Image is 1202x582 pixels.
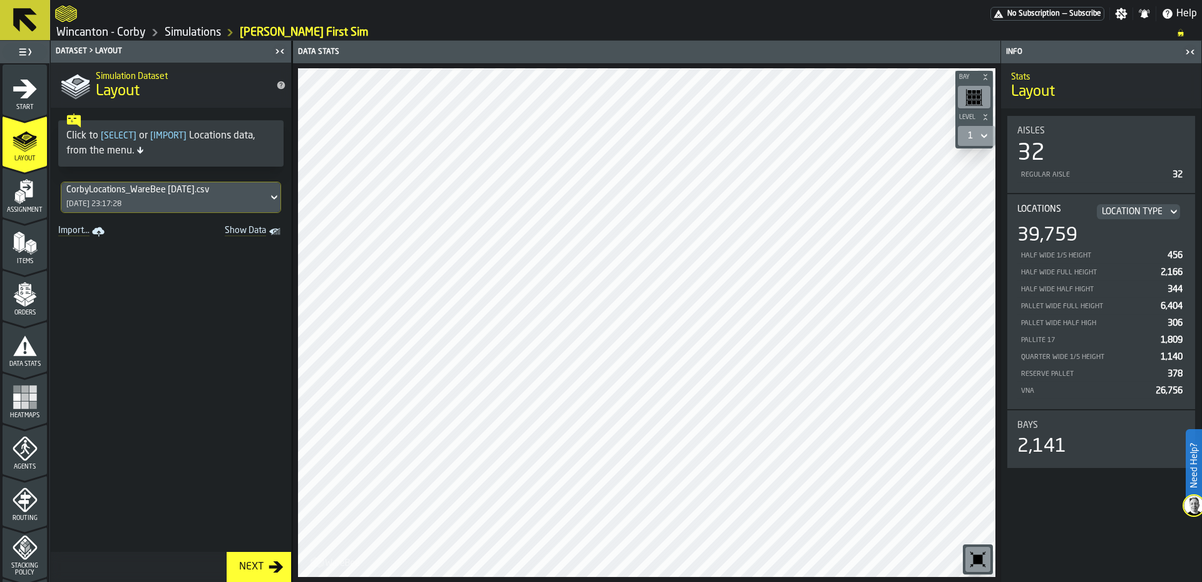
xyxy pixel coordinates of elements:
li: menu Stacking Policy [3,527,47,577]
header: Dataset > Layout [51,41,291,63]
div: Locations [1017,204,1089,219]
li: menu Data Stats [3,321,47,372]
div: StatList-item-Regular Aisle [1017,166,1185,183]
span: Layout [96,81,140,101]
span: Assignment [3,207,47,214]
svg: Reset zoom and position [968,549,988,569]
span: Subscribe [1069,9,1101,18]
label: button-toggle-Notifications [1133,8,1156,20]
span: 26,756 [1156,387,1183,395]
div: DropdownMenuValue-LOCATION_RACKING_TYPE [1094,204,1183,219]
span: Select [98,132,139,140]
div: StatList-item-Quarter Wide 1/5 Height [1017,348,1185,365]
div: stat-Bays [1007,410,1195,468]
span: Level [957,114,979,121]
div: Pallite 17 [1020,336,1156,345]
li: menu Items [3,219,47,269]
label: button-toggle-Help [1156,6,1202,21]
div: button-toolbar-undefined [955,83,993,111]
div: Pallet Wide Full Height [1020,303,1156,311]
div: DropdownMenuValue-1 [968,131,973,141]
div: Info [1004,48,1181,56]
span: No Subscription [1007,9,1060,18]
label: button-toggle-Toggle Full Menu [3,43,47,61]
li: menu Layout [3,116,47,166]
div: [DATE] 23:17:28 [66,200,121,209]
div: Click to or Locations data, from the menu. [66,128,275,158]
header: Info [1001,41,1201,63]
div: Title [1017,204,1185,219]
span: Agents [3,464,47,470]
span: Heatmaps [3,412,47,419]
div: Pallet Wide Half High [1020,320,1163,328]
span: 1,809 [1161,336,1183,345]
div: DropdownMenuValue-90a8acc9-f481-4edc-a4df-dc40834eec21 [66,185,263,195]
div: Title [1017,420,1185,430]
a: link-to-/wh/i/ace0e389-6ead-4668-b816-8dc22364bb41 [56,26,146,39]
h2: Sub Title [96,69,266,81]
span: Bays [1017,420,1038,430]
span: Stacking Policy [3,563,47,576]
div: Dataset > Layout [53,47,271,56]
label: button-toggle-Settings [1110,8,1133,20]
li: menu Heatmaps [3,373,47,423]
div: Half Wide Full Height [1020,269,1156,277]
label: button-toggle-Close me [1181,44,1199,60]
span: 2,166 [1161,268,1183,277]
div: Data Stats [295,48,648,56]
span: Aisles [1017,126,1045,136]
a: link-to-/wh/i/ace0e389-6ead-4668-b816-8dc22364bb41/import/layout/ [53,223,112,241]
div: Regular Aisle [1020,171,1168,179]
div: button-toolbar-undefined [963,544,993,574]
span: 456 [1168,251,1183,260]
span: 306 [1168,319,1183,328]
div: stat- [1007,194,1195,409]
a: logo-header [55,3,77,25]
div: StatList-item-Half Wide Half Hight [1017,281,1185,298]
header: Data Stats [293,41,1000,63]
span: 32 [1173,170,1183,179]
div: Half Wide Half Hight [1020,286,1163,294]
li: menu Agents [3,424,47,474]
a: logo-header [300,549,371,574]
div: StatList-item-Half Wide Full Height [1017,264,1185,281]
span: Layout [1011,82,1055,102]
li: menu Start [3,65,47,115]
div: title-Layout [51,63,291,108]
span: 344 [1168,285,1183,294]
div: StatList-item-Half Wide 1/5 Height [1017,247,1185,264]
li: menu Assignment [3,167,47,217]
div: StatList-item-Pallet Wide Full Height [1017,298,1185,314]
span: Routing [3,515,47,522]
li: menu Orders [3,270,47,320]
span: Help [1176,6,1197,21]
nav: Breadcrumb [55,25,1197,40]
a: link-to-/wh/i/ace0e389-6ead-4668-b816-8dc22364bb41/pricing/ [990,7,1104,21]
button: button-Next [227,552,291,582]
li: menu Routing [3,475,47,526]
div: Next [234,559,269,574]
span: 6,404 [1161,302,1183,311]
div: DropdownMenuValue-LOCATION_RACKING_TYPE [1102,207,1163,217]
div: Title [1017,126,1185,136]
div: DropdownMenuValue-1 [963,128,990,143]
a: link-to-/wh/i/ace0e389-6ead-4668-b816-8dc22364bb41 [165,26,221,39]
span: 1,140 [1161,353,1183,361]
span: Orders [3,309,47,316]
a: toggle-dataset-table-Show Data [176,223,289,241]
div: 2,141 [1017,435,1066,458]
label: button-toggle-Close me [271,44,289,59]
div: StatList-item-Reserve Pallet [1017,365,1185,382]
span: Items [3,258,47,265]
span: — [1062,9,1067,18]
div: Half Wide 1/5 Height [1020,252,1163,260]
label: Need Help? [1187,430,1201,501]
span: Bay [957,74,979,81]
div: title-Layout [1001,63,1201,108]
button: button- [955,71,993,83]
span: Start [3,104,47,111]
span: ] [183,132,187,140]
